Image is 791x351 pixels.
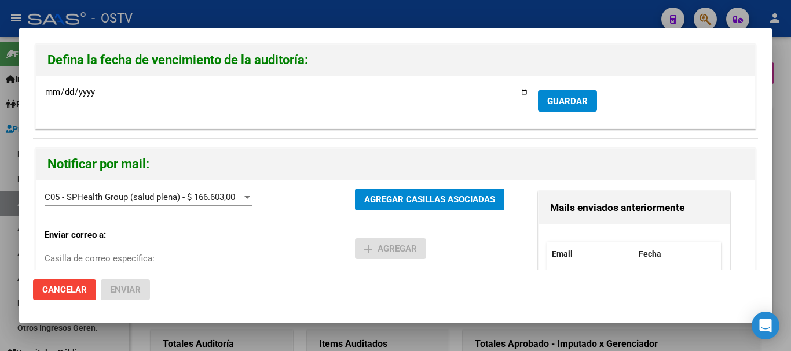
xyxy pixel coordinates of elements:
span: Agregar [364,243,417,254]
span: AGREGAR CASILLAS ASOCIADAS [364,195,495,205]
h3: Mails enviados anteriormente [550,200,717,215]
span: Enviar [110,285,141,295]
button: Enviar [101,279,150,300]
p: Enviar correo a: [45,228,135,242]
mat-icon: add [361,242,375,256]
datatable-header-cell: Email [547,242,634,267]
button: Agregar [355,238,426,259]
div: Open Intercom Messenger [752,312,779,339]
span: Email [552,249,573,258]
button: GUARDAR [538,90,597,112]
span: Fecha [639,249,661,258]
span: GUARDAR [547,96,588,106]
h2: Defina la fecha de vencimiento de la auditoría: [47,49,744,71]
h2: Notificar por mail: [47,153,744,175]
datatable-header-cell: Fecha [634,242,721,267]
span: C05 - SPHealth Group (salud plena) - $ 166.603,00 [45,192,235,202]
button: AGREGAR CASILLAS ASOCIADAS [355,189,504,210]
button: Cancelar [33,279,96,300]
span: Cancelar [42,285,87,295]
